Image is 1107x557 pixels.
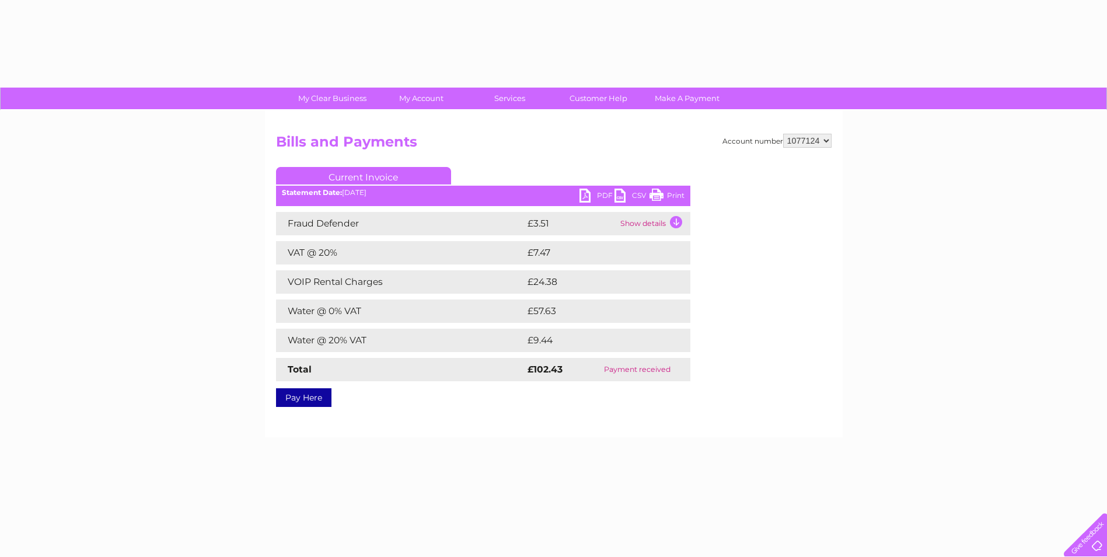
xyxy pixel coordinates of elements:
div: [DATE] [276,189,690,197]
a: Customer Help [550,88,647,109]
a: My Account [373,88,469,109]
a: My Clear Business [284,88,380,109]
td: £9.44 [525,329,664,352]
a: Pay Here [276,388,331,407]
strong: £102.43 [528,364,563,375]
a: Current Invoice [276,167,451,184]
b: Statement Date: [282,188,342,197]
td: £57.63 [525,300,666,323]
a: CSV [614,189,649,206]
td: Payment received [584,358,690,381]
a: Services [462,88,558,109]
td: Show details [617,212,690,235]
div: Account number [722,134,832,148]
a: PDF [579,189,614,206]
td: Fraud Defender [276,212,525,235]
a: Make A Payment [639,88,735,109]
td: VAT @ 20% [276,241,525,264]
td: VOIP Rental Charges [276,270,525,294]
td: £7.47 [525,241,662,264]
td: Water @ 20% VAT [276,329,525,352]
td: £3.51 [525,212,617,235]
h2: Bills and Payments [276,134,832,156]
td: £24.38 [525,270,667,294]
a: Print [649,189,685,206]
strong: Total [288,364,312,375]
td: Water @ 0% VAT [276,300,525,323]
